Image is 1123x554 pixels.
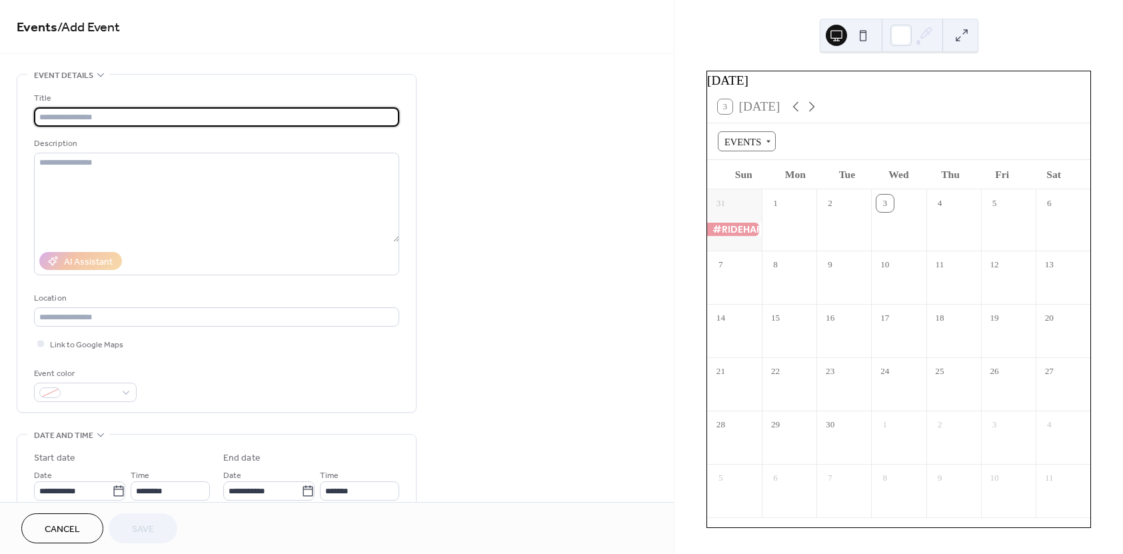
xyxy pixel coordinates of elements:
[712,363,729,380] div: 21
[986,195,1003,212] div: 5
[1040,256,1058,273] div: 13
[924,160,976,189] div: Thu
[931,195,948,212] div: 4
[986,416,1003,433] div: 3
[320,469,339,483] span: Time
[986,309,1003,327] div: 19
[34,91,397,105] div: Title
[821,160,873,189] div: Tue
[821,309,838,327] div: 16
[986,469,1003,487] div: 10
[931,363,948,380] div: 25
[873,160,925,189] div: Wed
[876,469,894,487] div: 8
[1040,416,1058,433] div: 4
[766,309,784,327] div: 15
[712,469,729,487] div: 5
[766,256,784,273] div: 8
[986,363,1003,380] div: 26
[57,15,120,41] span: / Add Event
[986,256,1003,273] div: 12
[34,291,397,305] div: Location
[876,416,894,433] div: 1
[931,309,948,327] div: 18
[707,223,762,236] div: #RIDEHARDBRAKEHARDAUGUST
[712,195,729,212] div: 31
[876,195,894,212] div: 3
[50,338,123,352] span: Link to Google Maps
[223,451,261,465] div: End date
[45,523,80,537] span: Cancel
[821,416,838,433] div: 30
[712,309,729,327] div: 14
[766,469,784,487] div: 6
[21,513,103,543] button: Cancel
[931,469,948,487] div: 9
[766,416,784,433] div: 29
[1040,195,1058,212] div: 6
[766,195,784,212] div: 1
[1040,309,1058,327] div: 20
[131,469,149,483] span: Time
[931,256,948,273] div: 11
[707,71,1090,91] div: [DATE]
[34,469,52,483] span: Date
[821,195,838,212] div: 2
[34,69,93,83] span: Event details
[821,363,838,380] div: 23
[976,160,1028,189] div: Fri
[766,363,784,380] div: 22
[770,160,822,189] div: Mon
[876,309,894,327] div: 17
[34,367,134,381] div: Event color
[1028,160,1080,189] div: Sat
[34,137,397,151] div: Description
[712,416,729,433] div: 28
[17,15,57,41] a: Events
[712,256,729,273] div: 7
[876,363,894,380] div: 24
[1040,363,1058,380] div: 27
[34,451,75,465] div: Start date
[821,469,838,487] div: 7
[876,256,894,273] div: 10
[34,429,93,443] span: Date and time
[718,160,770,189] div: Sun
[223,469,241,483] span: Date
[1040,469,1058,487] div: 11
[821,256,838,273] div: 9
[931,416,948,433] div: 2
